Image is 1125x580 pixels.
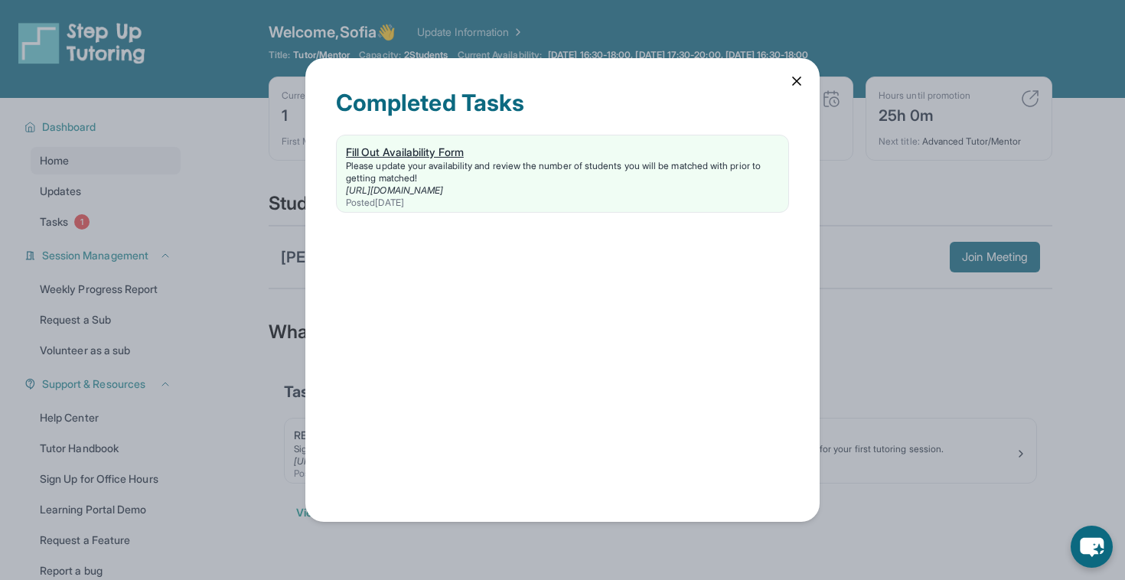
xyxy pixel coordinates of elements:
[1071,526,1113,568] button: chat-button
[346,160,779,184] div: Please update your availability and review the number of students you will be matched with prior ...
[346,184,443,196] a: [URL][DOMAIN_NAME]
[346,197,779,209] div: Posted [DATE]
[336,89,789,135] div: Completed Tasks
[346,145,779,160] div: Fill Out Availability Form
[337,135,788,212] a: Fill Out Availability FormPlease update your availability and review the number of students you w...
